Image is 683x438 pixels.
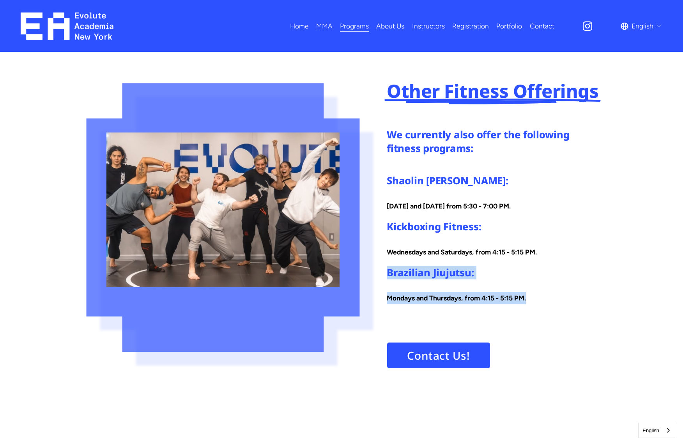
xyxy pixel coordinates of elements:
[316,19,333,33] a: folder dropdown
[387,174,598,187] h4: Shaolin [PERSON_NAME]:
[340,20,369,32] span: Programs
[387,78,598,103] span: Other Fitness Offerings
[496,19,522,33] a: Portfolio
[621,19,663,33] div: language picker
[639,423,675,438] a: English
[632,20,653,32] span: English
[21,12,114,40] img: EA
[530,19,554,33] a: Contact
[387,342,490,369] a: Contact Us!
[452,19,489,33] a: Registration
[582,20,593,32] a: Instagram
[387,220,598,233] h4: Kickboxing Fitness:
[340,19,369,33] a: folder dropdown
[387,294,526,302] strong: Mondays and Thursdays, from 4:15 - 5:15 PM.
[290,19,309,33] a: Home
[387,202,511,210] strong: [DATE] and [DATE] from 5:30 - 7:00 PM.
[387,128,598,155] h4: We currently also offer the following fitness programs:
[638,423,675,438] aside: Language selected: English
[316,20,333,32] span: MMA
[387,266,598,279] h4: Brazilian Jiujutsu:
[376,19,404,33] a: About Us
[412,19,445,33] a: Instructors
[387,248,537,256] strong: Wednesdays and Saturdays, from 4:15 - 5:15 PM.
